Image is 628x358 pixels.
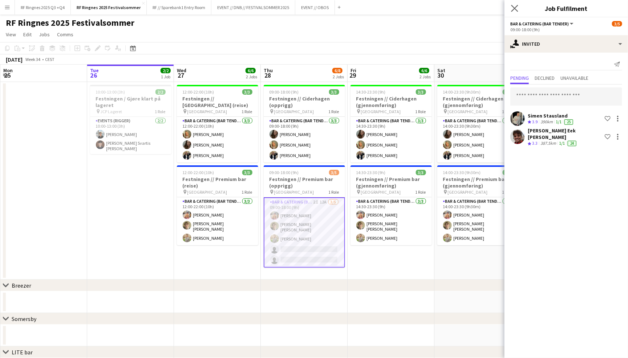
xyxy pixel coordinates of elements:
[539,119,554,125] div: 390km
[177,197,258,245] app-card-role: Bar & Catering (Bar Tender)3/312:00-22:00 (10h)[PERSON_NAME][PERSON_NAME] [PERSON_NAME][PERSON_NAME]
[560,75,588,81] span: Unavailable
[559,140,565,146] app-skills-label: 1/1
[57,31,73,38] span: Comms
[535,75,555,81] span: Declined
[332,68,343,73] span: 6/8
[510,75,529,81] span: Pending
[448,189,488,195] span: [GEOGRAPHIC_DATA]
[416,89,426,95] span: 3/3
[612,21,622,26] span: 3/5
[263,71,273,79] span: 28
[3,30,19,39] a: View
[349,71,356,79] span: 29
[564,119,573,125] div: 25
[242,109,252,114] span: 1 Role
[329,189,339,195] span: 1 Role
[420,74,431,79] div: 2 Jobs
[437,165,519,245] app-job-card: 14:00-23:30 (9h30m)3/3Festningen // Premium bar (gjennomføring) [GEOGRAPHIC_DATA]1 RoleBar & Cate...
[510,21,569,26] span: Bar & Catering (Bar Tender)
[437,85,519,162] div: 14:00-23:30 (9h30m)3/3Festningen // Ciderhagen (gjennomføring) [GEOGRAPHIC_DATA]1 RoleBar & Cater...
[448,109,488,114] span: [GEOGRAPHIC_DATA]
[177,117,258,162] app-card-role: Bar & Catering (Bar Tender)3/312:00-22:00 (10h)[PERSON_NAME][PERSON_NAME][PERSON_NAME]
[264,95,345,108] h3: Festningen // Ciderhagen (opprigg)
[264,197,345,268] app-card-role: Bar & Catering (Bar Tender)2I12A3/509:00-18:00 (9h)[PERSON_NAME][PERSON_NAME] [PERSON_NAME][PERSO...
[329,109,339,114] span: 1 Role
[242,89,252,95] span: 3/3
[6,56,23,63] div: [DATE]
[101,109,122,114] span: JCP Lageret
[23,31,32,38] span: Edit
[437,117,519,162] app-card-role: Bar & Catering (Bar Tender)3/314:00-23:30 (9h30m)[PERSON_NAME][PERSON_NAME][PERSON_NAME]
[90,67,99,74] span: Tue
[532,140,538,146] span: 3.3
[183,89,214,95] span: 12:00-22:00 (10h)
[416,109,426,114] span: 1 Role
[568,141,576,146] div: 24
[3,67,13,74] span: Mon
[161,68,171,73] span: 2/2
[71,0,147,15] button: RF Ringnes 2025 Festivalsommer
[443,89,481,95] span: 14:00-23:30 (9h30m)
[502,189,513,195] span: 1 Role
[264,117,345,162] app-card-role: Bar & Catering (Bar Tender)3/309:00-18:00 (9h)[PERSON_NAME][PERSON_NAME][PERSON_NAME]
[242,170,252,175] span: 3/3
[6,31,16,38] span: View
[183,170,214,175] span: 12:00-22:00 (10h)
[90,117,171,154] app-card-role: Events (Rigger)2/210:00-13:00 (3h)[PERSON_NAME][PERSON_NAME] Svartis [PERSON_NAME]
[176,71,186,79] span: 27
[36,30,53,39] a: Jobs
[502,109,513,114] span: 1 Role
[187,109,227,114] span: [GEOGRAPHIC_DATA]
[211,0,295,15] button: EVENT // DNB // FESTIVALSOMMER 2025
[246,68,256,73] span: 6/6
[351,67,356,74] span: Fri
[361,189,401,195] span: [GEOGRAPHIC_DATA]
[264,176,345,189] h3: Festningen // Premium bar (opprigg)
[177,85,258,162] app-job-card: 12:00-22:00 (10h)3/3Festningen // [GEOGRAPHIC_DATA] (reise) [GEOGRAPHIC_DATA]1 RoleBar & Catering...
[361,109,401,114] span: [GEOGRAPHIC_DATA]
[177,165,258,245] div: 12:00-22:00 (10h)3/3Festningen // Premium bar (reise) [GEOGRAPHIC_DATA]1 RoleBar & Catering (Bar ...
[333,74,344,79] div: 2 Jobs
[12,349,33,356] div: LITE bar
[177,67,186,74] span: Wed
[12,315,36,322] div: Somersby
[528,127,602,140] div: [PERSON_NAME] Eek [PERSON_NAME]
[351,176,432,189] h3: Festningen // Premium bar (gjennomføring)
[96,89,125,95] span: 10:00-13:00 (3h)
[155,109,166,114] span: 1 Role
[155,89,166,95] span: 2/2
[161,74,170,79] div: 1 Job
[528,112,575,119] div: Simen Stausland
[264,85,345,162] app-job-card: 09:00-18:00 (9h)3/3Festningen // Ciderhagen (opprigg) [GEOGRAPHIC_DATA]1 RoleBar & Catering (Bar ...
[419,68,429,73] span: 6/6
[177,95,258,108] h3: Festningen // [GEOGRAPHIC_DATA] (reise)
[356,170,386,175] span: 14:30-23:30 (9h)
[351,165,432,245] app-job-card: 14:30-23:30 (9h)3/3Festningen // Premium bar (gjennomføring) [GEOGRAPHIC_DATA]1 RoleBar & Caterin...
[437,95,519,108] h3: Festningen // Ciderhagen (gjennomføring)
[416,170,426,175] span: 3/3
[6,17,134,28] h1: RF Ringnes 2025 Festivalsommer
[20,30,35,39] a: Edit
[505,35,628,53] div: Invited
[12,282,31,289] div: Breezer
[147,0,211,15] button: RF // Sparebank1 Entry Room
[45,57,54,62] div: CEST
[503,89,513,95] span: 3/3
[264,165,345,268] app-job-card: 09:00-18:00 (9h)3/5Festningen // Premium bar (opprigg) [GEOGRAPHIC_DATA]1 RoleBar & Catering (Bar...
[351,117,432,162] app-card-role: Bar & Catering (Bar Tender)3/314:30-23:30 (9h)[PERSON_NAME][PERSON_NAME][PERSON_NAME]
[270,89,299,95] span: 09:00-18:00 (9h)
[89,71,99,79] span: 26
[437,197,519,245] app-card-role: Bar & Catering (Bar Tender)3/314:00-23:30 (9h30m)[PERSON_NAME][PERSON_NAME] [PERSON_NAME][PERSON_...
[556,119,562,124] app-skills-label: 1/1
[24,57,42,62] span: Week 34
[510,21,575,26] button: Bar & Catering (Bar Tender)
[437,176,519,189] h3: Festningen // Premium bar (gjennomføring)
[242,189,252,195] span: 1 Role
[270,170,299,175] span: 09:00-18:00 (9h)
[90,85,171,154] app-job-card: 10:00-13:00 (3h)2/2Festningen / Gjøre klart på lageret JCP Lageret1 RoleEvents (Rigger)2/210:00-1...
